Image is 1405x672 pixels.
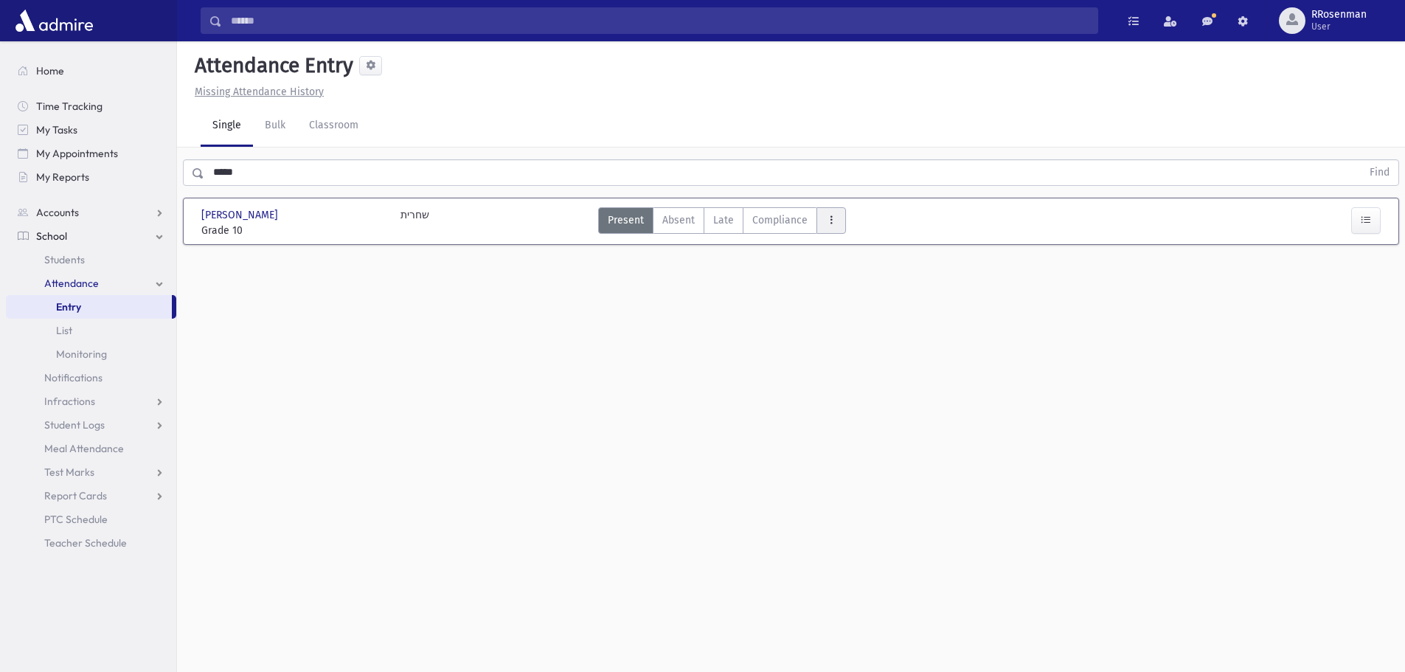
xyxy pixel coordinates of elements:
a: Attendance [6,271,176,295]
span: Home [36,64,64,77]
span: List [56,324,72,337]
button: Find [1361,160,1398,185]
a: Infractions [6,389,176,413]
span: Entry [56,300,81,314]
span: Test Marks [44,465,94,479]
span: Notifications [44,371,103,384]
span: Students [44,253,85,266]
span: [PERSON_NAME] [201,207,281,223]
a: PTC Schedule [6,508,176,531]
a: Report Cards [6,484,176,508]
span: Report Cards [44,489,107,502]
a: Monitoring [6,342,176,366]
a: My Tasks [6,118,176,142]
h5: Attendance Entry [189,53,353,78]
span: Late [713,212,734,228]
span: Time Tracking [36,100,103,113]
span: Monitoring [56,347,107,361]
span: Grade 10 [201,223,386,238]
a: Single [201,105,253,147]
span: Compliance [752,212,808,228]
span: Teacher Schedule [44,536,127,550]
a: Accounts [6,201,176,224]
span: User [1311,21,1367,32]
span: Attendance [44,277,99,290]
a: Missing Attendance History [189,86,324,98]
span: Accounts [36,206,79,219]
span: RRosenman [1311,9,1367,21]
span: PTC Schedule [44,513,108,526]
a: Classroom [297,105,370,147]
a: My Reports [6,165,176,189]
a: List [6,319,176,342]
a: Students [6,248,176,271]
span: Infractions [44,395,95,408]
u: Missing Attendance History [195,86,324,98]
span: Meal Attendance [44,442,124,455]
span: School [36,229,67,243]
a: My Appointments [6,142,176,165]
div: AttTypes [598,207,846,238]
span: Student Logs [44,418,105,432]
a: Test Marks [6,460,176,484]
a: Student Logs [6,413,176,437]
a: Teacher Schedule [6,531,176,555]
a: Bulk [253,105,297,147]
a: Home [6,59,176,83]
span: My Tasks [36,123,77,136]
span: My Appointments [36,147,118,160]
img: AdmirePro [12,6,97,35]
a: Notifications [6,366,176,389]
a: Time Tracking [6,94,176,118]
a: Meal Attendance [6,437,176,460]
div: שחרית [400,207,429,238]
input: Search [222,7,1097,34]
a: School [6,224,176,248]
a: Entry [6,295,172,319]
span: Present [608,212,644,228]
span: Absent [662,212,695,228]
span: My Reports [36,170,89,184]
